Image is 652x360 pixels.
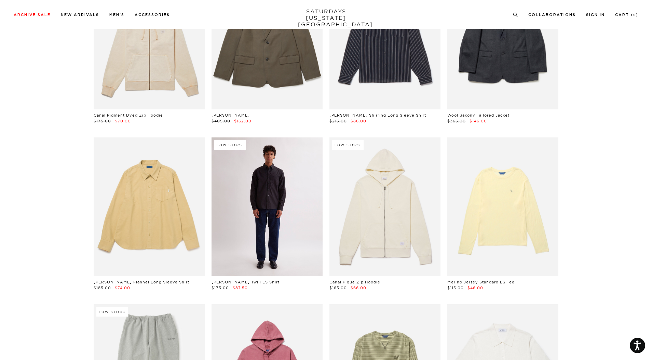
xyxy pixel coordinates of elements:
span: $74.00 [115,285,130,290]
span: $162.00 [234,119,252,123]
span: $66.00 [351,285,366,290]
a: Archive Sale [14,13,51,17]
a: Sign In [586,13,605,17]
span: $46.00 [467,285,483,290]
a: Merino Jersey Standard LS Tee [447,280,515,284]
a: [PERSON_NAME] Flannel Long Sleeve Shirt [94,280,189,284]
a: [PERSON_NAME] Shirring Long Sleeve Shirt [329,113,426,118]
span: $365.00 [447,119,466,123]
a: [PERSON_NAME] [212,113,250,118]
span: $87.50 [233,285,248,290]
small: 0 [633,14,636,17]
span: $175.00 [94,119,111,123]
a: Collaborations [528,13,576,17]
a: Men's [109,13,124,17]
a: Canal Pique Zip Hoodie [329,280,380,284]
div: Low Stock [332,140,364,150]
a: New Arrivals [61,13,99,17]
span: $70.00 [115,119,131,123]
div: Low Stock [214,140,246,150]
span: $175.00 [212,285,229,290]
a: Cart (0) [615,13,638,17]
a: [PERSON_NAME] Twill LS Shirt [212,280,280,284]
span: $215.00 [329,119,347,123]
a: Canal Pigment Dyed Zip Hoodie [94,113,163,118]
span: $165.00 [329,285,347,290]
span: $185.00 [94,285,111,290]
a: Wool Saxony Tailored Jacket [447,113,510,118]
a: SATURDAYS[US_STATE][GEOGRAPHIC_DATA] [298,8,354,28]
span: $86.00 [351,119,366,123]
a: Accessories [135,13,170,17]
span: $115.00 [447,285,464,290]
div: Low Stock [96,307,128,317]
span: $146.00 [470,119,487,123]
span: $405.00 [212,119,230,123]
